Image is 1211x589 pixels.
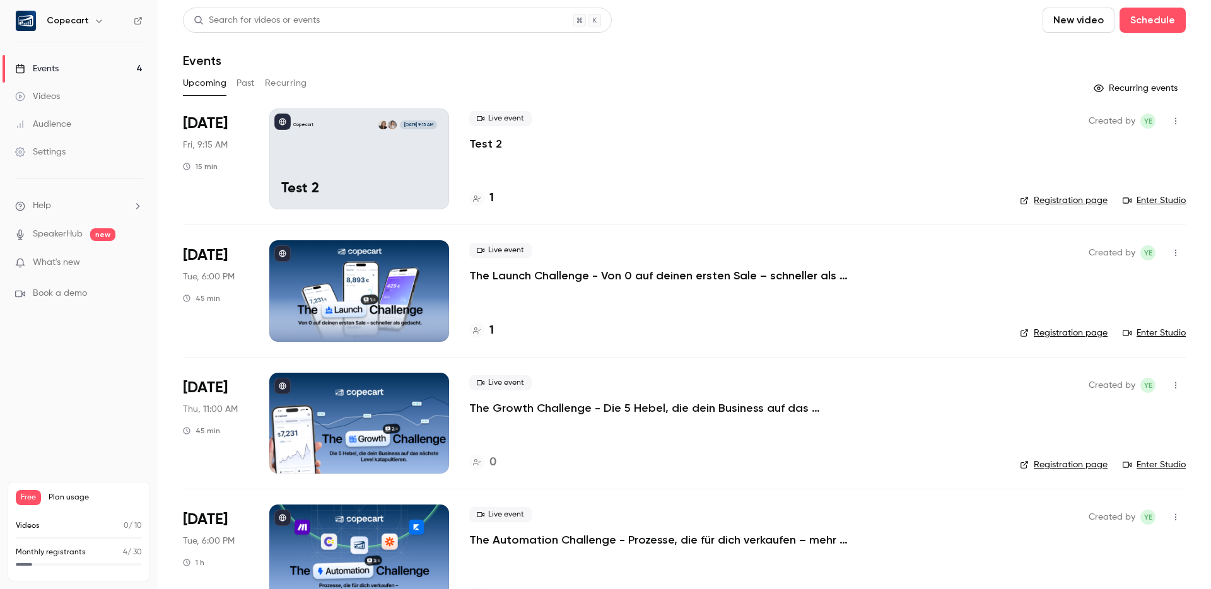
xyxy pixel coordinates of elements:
div: Settings [15,146,66,158]
span: [DATE] [183,114,228,134]
span: What's new [33,256,80,269]
div: Events [15,62,59,75]
span: 0 [124,522,129,530]
span: [DATE] [183,378,228,398]
a: 0 [469,454,496,471]
span: [DATE] 9:15 AM [400,120,436,129]
p: Copecart [293,122,313,128]
div: 45 min [183,426,220,436]
h1: Events [183,53,221,68]
p: Videos [16,520,40,532]
h4: 1 [489,322,494,339]
div: 1 h [183,557,204,568]
span: Tue, 6:00 PM [183,535,235,547]
a: Registration page [1020,327,1108,339]
a: Enter Studio [1123,194,1186,207]
span: Created by [1089,378,1135,393]
span: Yasamin Esfahani [1140,114,1155,129]
button: Recurring events [1088,78,1186,98]
div: Audience [15,118,71,131]
span: Live event [469,507,532,522]
p: / 10 [124,520,142,532]
div: Oct 2 Thu, 11:00 AM (Europe/Berlin) [183,373,249,474]
a: The Automation Challenge - Prozesse, die für dich verkaufen – mehr Umsatz, weniger Handarbeit [469,532,848,547]
span: Yasamin Esfahani [1140,510,1155,525]
span: [DATE] [183,245,228,265]
a: Test 2CopecartYasamin EsfahaniEmilia Wagner[DATE] 9:15 AMTest 2 [269,108,449,209]
span: Plan usage [49,493,142,503]
span: [DATE] [183,510,228,530]
span: Created by [1089,510,1135,525]
img: Emilia Wagner [378,120,387,129]
div: 45 min [183,293,220,303]
a: Test 2 [469,136,502,151]
button: New video [1043,8,1114,33]
h4: 1 [489,190,494,207]
div: Sep 30 Tue, 6:00 PM (Europe/Berlin) [183,240,249,341]
span: Free [16,490,41,505]
a: Enter Studio [1123,458,1186,471]
img: Copecart [16,11,36,31]
div: Sep 26 Fri, 9:15 AM (Europe/Berlin) [183,108,249,209]
span: Live event [469,111,532,126]
span: Yasamin Esfahani [1140,245,1155,260]
button: Past [237,73,255,93]
p: / 30 [123,547,142,558]
div: Search for videos or events [194,14,320,27]
a: The Launch Challenge - Von 0 auf deinen ersten Sale – schneller als gedacht [469,268,848,283]
button: Upcoming [183,73,226,93]
span: YE [1144,245,1152,260]
a: 1 [469,190,494,207]
a: SpeakerHub [33,228,83,241]
img: Yasamin Esfahani [388,120,397,129]
p: Test 2 [281,181,437,197]
button: Recurring [265,73,307,93]
span: 4 [123,549,127,556]
h6: Copecart [47,15,89,27]
a: Registration page [1020,194,1108,207]
span: Created by [1089,114,1135,129]
p: Monthly registrants [16,547,86,558]
a: Enter Studio [1123,327,1186,339]
a: The Growth Challenge - Die 5 Hebel, die dein Business auf das nächste Level katapultieren [469,400,848,416]
span: Fri, 9:15 AM [183,139,228,151]
div: Videos [15,90,60,103]
span: Live event [469,243,532,258]
span: YE [1144,510,1152,525]
span: Tue, 6:00 PM [183,271,235,283]
a: 1 [469,322,494,339]
span: Live event [469,375,532,390]
span: new [90,228,115,241]
li: help-dropdown-opener [15,199,143,213]
span: Created by [1089,245,1135,260]
span: Thu, 11:00 AM [183,403,238,416]
span: Help [33,199,51,213]
span: YE [1144,378,1152,393]
span: Book a demo [33,287,87,300]
button: Schedule [1120,8,1186,33]
span: Yasamin Esfahani [1140,378,1155,393]
h4: 0 [489,454,496,471]
div: 15 min [183,161,218,172]
span: YE [1144,114,1152,129]
a: Registration page [1020,458,1108,471]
